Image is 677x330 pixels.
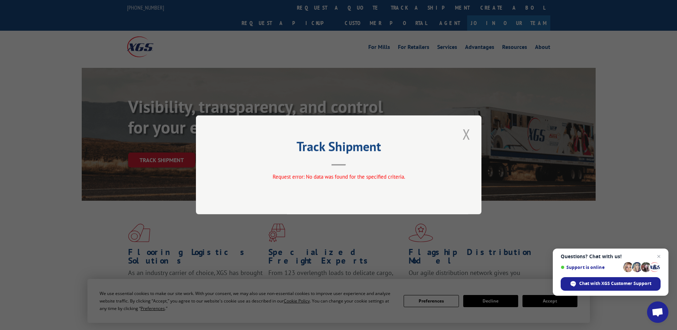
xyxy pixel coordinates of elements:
[272,174,405,180] span: Request error: No data was found for the specified criteria.
[579,280,651,287] span: Chat with XGS Customer Support
[232,141,446,155] h2: Track Shipment
[647,301,668,323] a: Open chat
[561,254,661,259] span: Questions? Chat with us!
[561,265,621,270] span: Support is online
[460,124,473,144] button: Close modal
[561,277,661,291] span: Chat with XGS Customer Support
